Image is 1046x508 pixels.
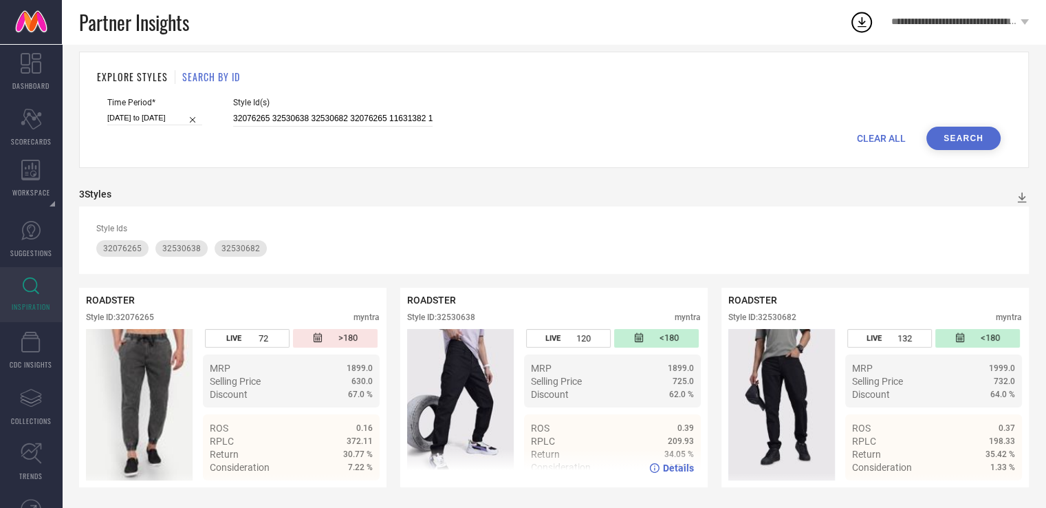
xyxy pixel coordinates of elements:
[649,463,694,474] a: Details
[10,248,52,258] span: SUGGESTIONS
[999,423,1015,433] span: 0.37
[210,462,270,473] span: Consideration
[677,423,694,433] span: 0.39
[259,333,268,343] span: 72
[407,313,475,322] div: Style ID: 32530638
[990,390,1015,399] span: 64.0 %
[852,423,871,434] span: ROS
[343,449,373,459] span: 30.77 %
[19,471,43,481] span: TRENDS
[576,333,591,343] span: 120
[981,332,1000,344] span: <180
[970,487,1015,498] a: Details
[531,389,569,400] span: Discount
[989,363,1015,373] span: 1999.0
[86,329,193,480] img: Style preview image
[663,463,694,474] span: Details
[668,363,694,373] span: 1899.0
[210,436,234,447] span: RPLC
[353,313,380,322] div: myntra
[162,244,201,253] span: 32530638
[852,376,903,387] span: Selling Price
[86,329,193,480] div: Click to view image
[407,329,514,480] img: Style preview image
[531,363,552,374] span: MRP
[10,359,52,370] span: CDC INSIGHTS
[210,376,261,387] span: Selling Price
[728,295,777,306] span: ROADSTER
[897,333,912,343] span: 132
[614,329,699,348] div: Number of days since the style was first listed on the platform
[673,377,694,386] span: 725.0
[12,301,50,312] span: INSPIRATION
[79,189,111,200] div: 3 Styles
[97,70,168,84] h1: EXPLORE STYLES
[545,334,560,343] span: LIVE
[531,423,549,434] span: ROS
[531,436,555,447] span: RPLC
[103,244,142,253] span: 32076265
[990,463,1015,472] span: 1.33 %
[210,423,228,434] span: ROS
[728,329,835,480] img: Style preview image
[342,487,373,498] span: Details
[328,487,373,498] a: Details
[728,329,835,480] div: Click to view image
[233,98,433,107] span: Style Id(s)
[847,329,932,348] div: Number of days the style has been live on the platform
[852,449,881,460] span: Return
[11,416,52,426] span: COLLECTIONS
[96,224,1012,233] div: Style Ids
[989,436,1015,446] span: 198.33
[351,377,373,386] span: 630.0
[347,363,373,373] span: 1899.0
[852,462,912,473] span: Consideration
[107,111,202,125] input: Select time period
[210,389,248,400] span: Discount
[660,332,679,344] span: <180
[79,8,189,36] span: Partner Insights
[531,376,582,387] span: Selling Price
[849,10,874,34] div: Open download list
[347,436,373,446] span: 372.11
[221,244,260,253] span: 32530682
[210,449,239,460] span: Return
[857,133,906,144] span: CLEAR ALL
[668,436,694,446] span: 209.93
[935,329,1020,348] div: Number of days since the style was first listed on the platform
[675,313,701,322] div: myntra
[348,390,373,399] span: 67.0 %
[226,334,241,343] span: LIVE
[852,389,890,400] span: Discount
[107,98,202,107] span: Time Period*
[996,313,1022,322] div: myntra
[293,329,378,348] div: Number of days since the style was first listed on the platform
[11,136,52,147] span: SCORECARDS
[728,313,796,322] div: Style ID: 32530682
[348,463,373,472] span: 7.22 %
[669,390,694,399] span: 62.0 %
[984,487,1015,498] span: Details
[852,363,873,374] span: MRP
[12,81,50,91] span: DASHBOARD
[86,313,154,322] div: Style ID: 32076265
[210,363,230,374] span: MRP
[205,329,290,348] div: Number of days the style has been live on the platform
[852,436,876,447] span: RPLC
[12,187,50,198] span: WORKSPACE
[526,329,611,348] div: Number of days the style has been live on the platform
[182,70,240,84] h1: SEARCH BY ID
[356,423,373,433] span: 0.16
[867,334,882,343] span: LIVE
[338,332,358,344] span: >180
[86,295,135,306] span: ROADSTER
[994,377,1015,386] span: 732.0
[407,329,514,480] div: Click to view image
[233,111,433,127] input: Enter comma separated style ids e.g. 12345, 67890
[985,449,1015,459] span: 35.42 %
[407,295,456,306] span: ROADSTER
[926,127,1001,150] button: Search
